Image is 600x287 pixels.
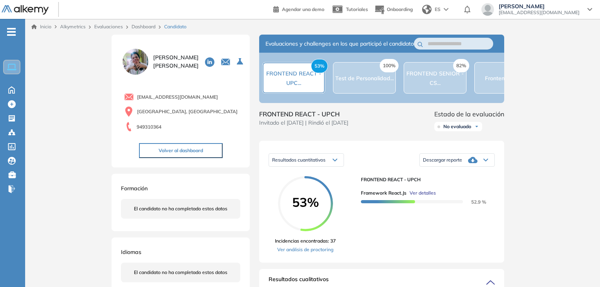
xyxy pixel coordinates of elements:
[259,109,348,119] span: FRONTEND REACT - UPCH
[453,59,469,72] span: 82%
[422,5,432,14] img: world
[406,189,436,197] button: Ver detalles
[443,123,471,130] span: No evaluado
[387,6,413,12] span: Onboarding
[265,40,414,48] span: Evaluaciones y challenges en los que participó el candidato
[2,5,49,15] img: Logo
[134,269,227,276] span: El candidato no ha completado estos datos
[346,6,368,12] span: Tutoriales
[361,176,488,183] span: FRONTEND REACT - UPCH
[275,246,336,253] a: Ver análisis de proctoring
[499,9,580,16] span: [EMAIL_ADDRESS][DOMAIN_NAME]
[335,75,394,82] span: Test de Personalidad...
[273,4,324,13] a: Agendar una demo
[423,157,462,163] span: Descargar reporte
[444,8,448,11] img: arrow
[153,53,199,70] span: [PERSON_NAME] [PERSON_NAME]
[121,47,150,76] img: PROFILE_MENU_LOGO_USER
[139,143,223,158] button: Volver al dashboard
[7,31,16,33] i: -
[132,24,155,29] a: Dashboard
[282,6,324,12] span: Agendar una demo
[485,75,527,82] span: Frontend Mobile
[278,196,333,208] span: 53%
[275,237,336,245] span: Incidencias encontradas: 37
[462,199,486,205] span: 52.9 %
[499,3,580,9] span: [PERSON_NAME]
[374,1,413,18] button: Onboarding
[435,6,441,13] span: ES
[380,59,399,72] span: 100%
[234,55,248,69] button: Seleccione la evaluación activa
[137,108,238,115] span: [GEOGRAPHIC_DATA], [GEOGRAPHIC_DATA]
[121,185,148,192] span: Formación
[406,70,464,86] span: FRONTEND SENIOR - CS...
[361,189,406,197] span: Framework React.js
[137,123,161,131] span: 949310364
[137,94,218,101] span: [EMAIL_ADDRESS][DOMAIN_NAME]
[60,24,86,29] span: Alkymetrics
[94,24,123,29] a: Evaluaciones
[31,23,51,30] a: Inicio
[164,23,187,30] span: Candidato
[134,205,227,212] span: El candidato no ha completado estos datos
[311,59,328,73] span: 53%
[410,189,436,197] span: Ver detalles
[259,119,348,127] span: Invitado el [DATE] | Rindió el [DATE]
[434,109,504,119] span: Estado de la evaluación
[266,70,321,86] span: FRONTEND REACT - UPC...
[474,124,479,129] img: Ícono de flecha
[121,248,141,256] span: Idiomas
[272,157,326,163] span: Resultados cuantitativos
